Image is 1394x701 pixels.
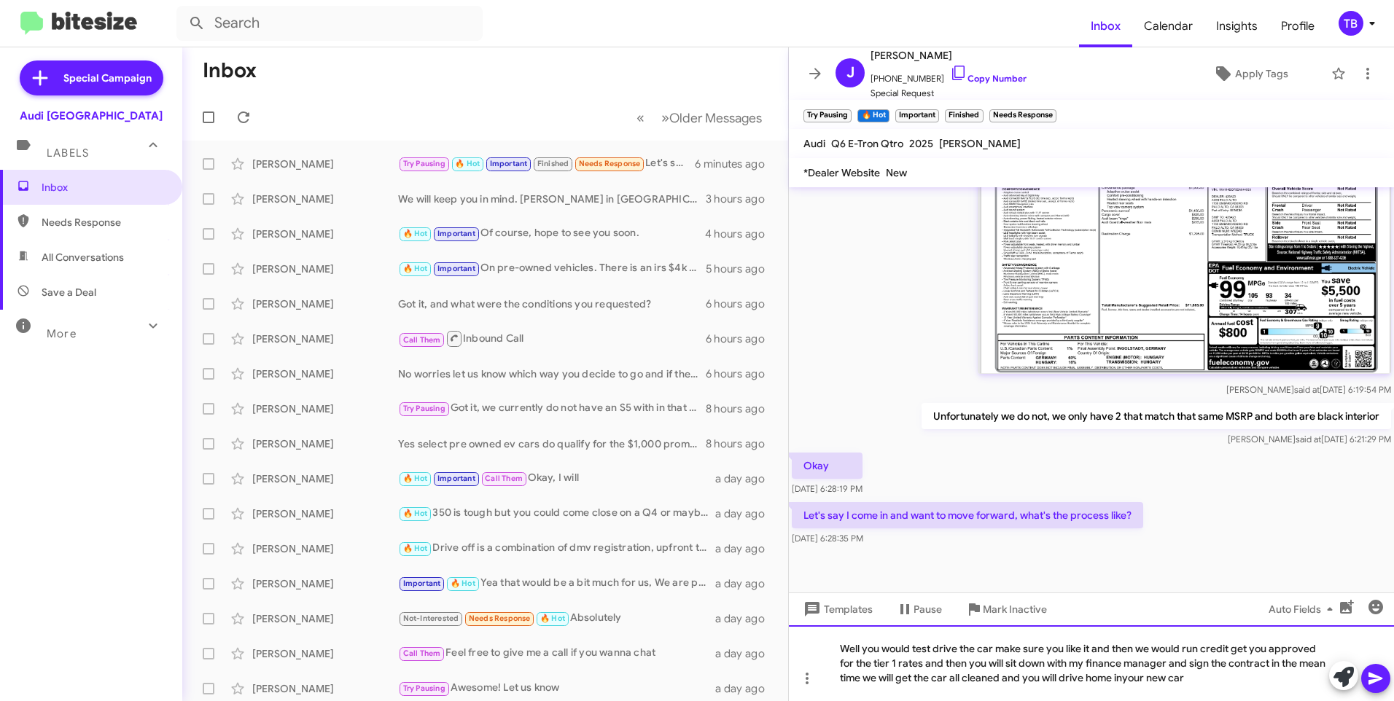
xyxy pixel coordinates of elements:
span: 🔥 Hot [455,159,480,168]
span: J [846,61,854,85]
div: a day ago [715,646,776,661]
div: No worries let us know which way you decide to go and if there is anything we can do to help make... [398,367,706,381]
nav: Page navigation example [628,103,771,133]
div: 6 hours ago [706,297,776,311]
div: 4 hours ago [705,227,776,241]
div: Got it, and what were the conditions you requested? [398,297,706,311]
span: [PHONE_NUMBER] [871,64,1027,86]
button: Templates [789,596,884,622]
div: [PERSON_NAME] [252,576,398,591]
div: 6 hours ago [706,332,776,346]
a: Copy Number [950,73,1027,84]
span: « [636,109,645,127]
div: [PERSON_NAME] [252,297,398,311]
div: 8 hours ago [706,436,776,451]
div: [PERSON_NAME] [252,541,398,556]
div: Absolutely [398,610,715,627]
div: a day ago [715,541,776,556]
p: Let's say I come in and want to move forward, what's the process like? [792,502,1143,528]
div: [PERSON_NAME] [252,332,398,346]
span: 2025 [909,137,933,150]
a: Profile [1269,5,1326,47]
div: 6 minutes ago [695,157,776,171]
div: [PERSON_NAME] [252,471,398,486]
small: Important [895,109,939,122]
span: [PERSON_NAME] [871,47,1027,64]
div: Feel free to give me a call if you wanna chat [398,645,715,662]
span: Apply Tags [1235,60,1288,87]
span: Try Pausing [403,684,445,693]
span: Call Them [403,649,441,658]
span: 🔥 Hot [403,509,428,518]
span: Older Messages [669,110,762,126]
small: Finished [945,109,983,122]
span: Special Campaign [63,71,152,85]
span: All Conversations [42,250,124,265]
span: Inbox [42,180,166,195]
div: [PERSON_NAME] [252,367,398,381]
div: Let's say I come in and want to move forward, what's the process like? [398,155,695,172]
span: 🔥 Hot [403,264,428,273]
small: Try Pausing [803,109,852,122]
div: 350 is tough but you could come close on a Q4 or maybe even a A3 [398,505,715,522]
div: [PERSON_NAME] [252,611,398,626]
div: On pre-owned vehicles. There is an irs $4k rebate for people who qualify. [398,260,706,277]
div: TB [1339,11,1363,36]
div: Awesome! Let us know [398,680,715,697]
div: 3 hours ago [706,192,776,206]
span: [PERSON_NAME] [DATE] 6:21:29 PM [1228,434,1391,445]
div: Of course, hope to see you soon. [398,225,705,242]
div: [PERSON_NAME] [252,436,398,451]
div: [PERSON_NAME] [252,681,398,696]
span: Labels [47,146,89,160]
a: Inbox [1079,5,1132,47]
div: [PERSON_NAME] [252,646,398,661]
div: [PERSON_NAME] [252,157,398,171]
a: Insights [1204,5,1269,47]
div: [PERSON_NAME] [252,262,398,276]
p: Okay [792,453,863,479]
div: [PERSON_NAME] [252,227,398,241]
span: More [47,327,77,340]
span: 🔥 Hot [403,544,428,553]
span: Pause [914,596,942,622]
button: Mark Inactive [954,596,1059,622]
span: Needs Response [42,215,166,230]
div: Drive off is a combination of dmv registration, upfront taxes and first month payment so that is ... [398,540,715,557]
span: Needs Response [469,614,531,623]
button: Auto Fields [1257,596,1350,622]
span: Important [437,229,475,238]
span: [PERSON_NAME] [DATE] 6:19:54 PM [1226,384,1391,395]
img: MEd322232054bd1f4fb4436e1dd27cae12 [978,144,1391,374]
span: 🔥 Hot [403,474,428,483]
span: 🔥 Hot [540,614,565,623]
span: Call Them [403,335,441,345]
span: Special Request [871,86,1027,101]
div: [PERSON_NAME] [252,506,398,521]
span: Auto Fields [1269,596,1339,622]
span: Try Pausing [403,159,445,168]
div: [PERSON_NAME] [252,192,398,206]
div: 6 hours ago [706,367,776,381]
div: Audi [GEOGRAPHIC_DATA] [20,109,163,123]
div: Okay, I will [398,470,715,487]
span: Audi [803,137,825,150]
div: Well you would test drive the car make sure you like it and then we would run credit get you appr... [789,625,1394,701]
button: Next [653,103,771,133]
span: Save a Deal [42,285,96,299]
div: 8 hours ago [706,402,776,416]
h1: Inbox [203,59,257,82]
button: TB [1326,11,1378,36]
a: Calendar [1132,5,1204,47]
button: Previous [628,103,653,133]
span: » [661,109,669,127]
p: Unfortunately we do not, we only have 2 that match that same MSRP and both are black interior [922,403,1391,429]
span: Needs Response [579,159,641,168]
a: Special Campaign [20,60,163,95]
span: Important [403,579,441,588]
small: Needs Response [989,109,1056,122]
span: [PERSON_NAME] [939,137,1021,150]
span: [DATE] 6:28:19 PM [792,483,863,494]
